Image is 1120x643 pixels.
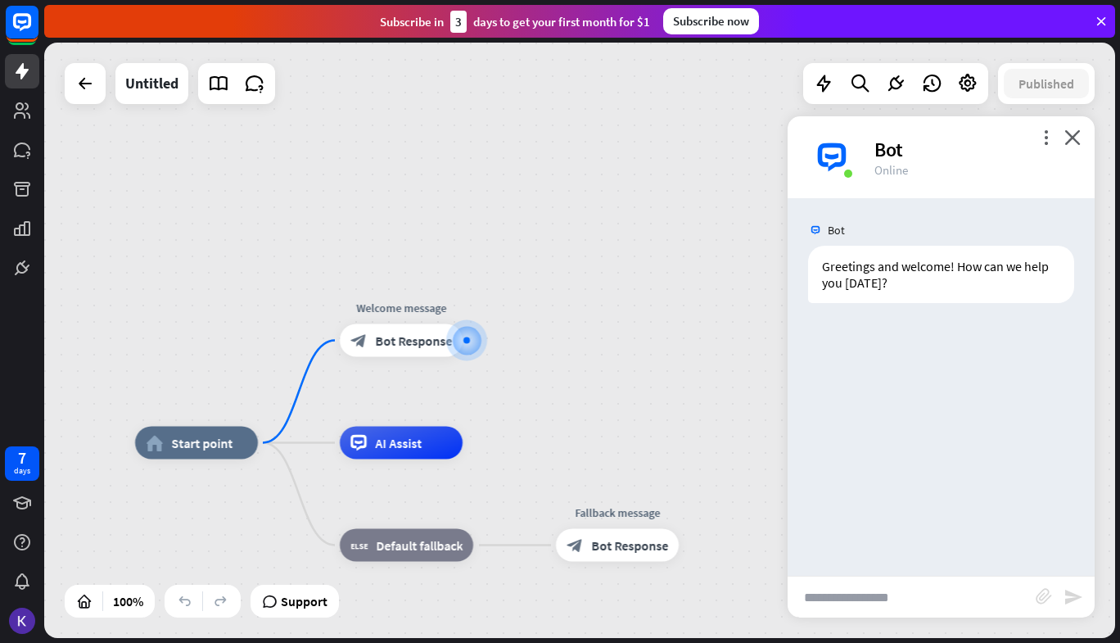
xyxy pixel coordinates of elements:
[1036,588,1052,605] i: block_attachment
[1038,129,1054,145] i: more_vert
[567,537,583,554] i: block_bot_response
[14,465,30,477] div: days
[808,246,1074,303] div: Greetings and welcome! How can we help you [DATE]?
[350,333,367,349] i: block_bot_response
[380,11,650,33] div: Subscribe in days to get your first month for $1
[5,446,39,481] a: 7 days
[828,223,845,238] span: Bot
[281,588,327,614] span: Support
[450,11,467,33] div: 3
[1064,587,1083,607] i: send
[146,435,163,451] i: home_2
[18,451,26,465] div: 7
[375,333,452,349] span: Bot Response
[591,537,668,554] span: Bot Response
[327,300,475,316] div: Welcome message
[376,537,463,554] span: Default fallback
[125,63,178,104] div: Untitled
[663,8,759,34] div: Subscribe now
[1064,129,1081,145] i: close
[350,537,368,554] i: block_fallback
[375,435,422,451] span: AI Assist
[108,588,148,614] div: 100%
[1004,69,1089,98] button: Published
[544,505,691,521] div: Fallback message
[874,137,1075,162] div: Bot
[874,162,1075,178] div: Online
[171,435,233,451] span: Start point
[13,7,62,56] button: Open LiveChat chat widget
